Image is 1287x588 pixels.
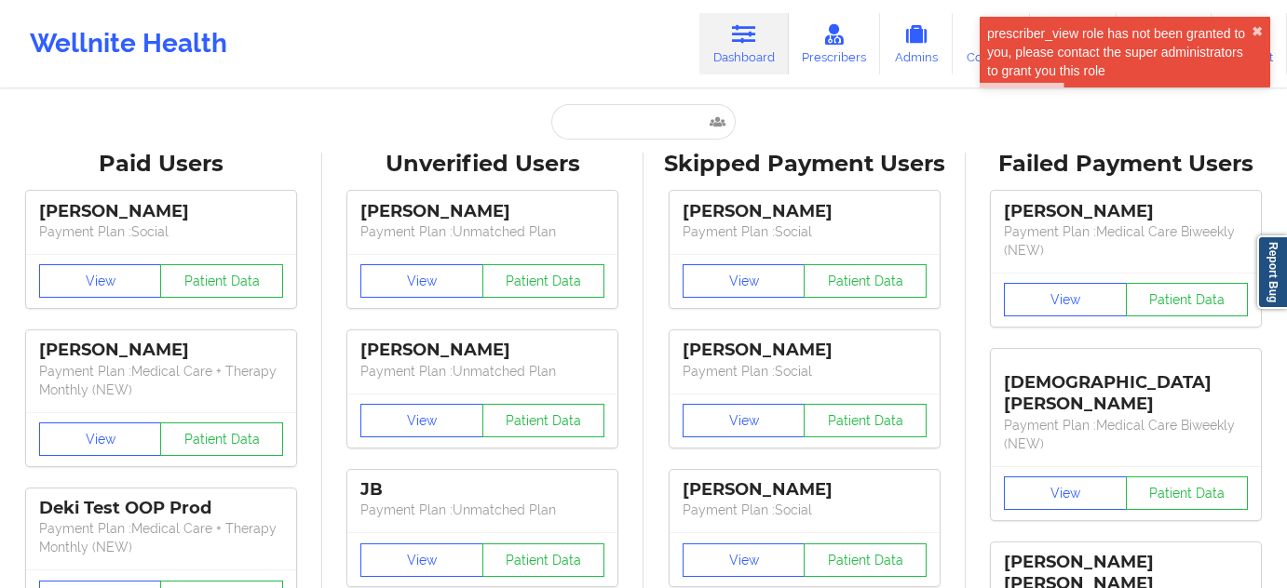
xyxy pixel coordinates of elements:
button: Patient Data [160,422,283,456]
button: View [360,404,483,437]
button: Patient Data [482,264,605,298]
button: Patient Data [482,543,605,577]
button: View [39,264,162,298]
button: View [360,264,483,298]
div: JB [360,479,604,501]
p: Payment Plan : Unmatched Plan [360,362,604,381]
div: Deki Test OOP Prod [39,498,283,519]
div: [PERSON_NAME] [39,201,283,222]
div: [PERSON_NAME] [683,201,927,222]
div: [PERSON_NAME] [683,479,927,501]
div: Paid Users [13,150,309,179]
button: close [1252,24,1263,39]
div: Failed Payment Users [979,150,1275,179]
div: [PERSON_NAME] [360,201,604,222]
p: Payment Plan : Unmatched Plan [360,222,604,241]
button: View [1004,283,1127,316]
div: [PERSON_NAME] [1004,201,1248,222]
a: Dashboard [699,13,789,74]
button: Patient Data [804,543,927,577]
p: Payment Plan : Social [39,222,283,241]
p: Payment Plan : Medical Care + Therapy Monthly (NEW) [39,362,283,399]
button: View [39,422,162,456]
div: [PERSON_NAME] [683,340,927,361]
div: [PERSON_NAME] [360,340,604,361]
p: Payment Plan : Medical Care Biweekly (NEW) [1004,416,1248,453]
button: Patient Data [482,404,605,437]
button: View [683,543,806,577]
p: Payment Plan : Medical Care Biweekly (NEW) [1004,222,1248,260]
button: View [683,404,806,437]
div: Unverified Users [335,150,631,179]
a: Prescribers [789,13,881,74]
button: View [683,264,806,298]
div: [PERSON_NAME] [39,340,283,361]
p: Payment Plan : Social [683,362,927,381]
button: Patient Data [804,404,927,437]
a: Report Bug [1257,235,1287,309]
button: Patient Data [1126,476,1249,510]
button: View [360,543,483,577]
div: [DEMOGRAPHIC_DATA][PERSON_NAME] [1004,358,1248,415]
p: Payment Plan : Unmatched Plan [360,501,604,519]
button: Patient Data [1126,283,1249,316]
p: Payment Plan : Social [683,501,927,519]
button: View [1004,476,1127,510]
a: Admins [880,13,953,74]
button: Patient Data [804,264,927,298]
p: Payment Plan : Medical Care + Therapy Monthly (NEW) [39,519,283,556]
div: Skipped Payment Users [657,150,953,179]
div: prescriber_view role has not been granted to you, please contact the super administrators to gran... [987,24,1252,80]
p: Payment Plan : Social [683,222,927,241]
a: Coaches [953,13,1030,74]
button: Patient Data [160,264,283,298]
